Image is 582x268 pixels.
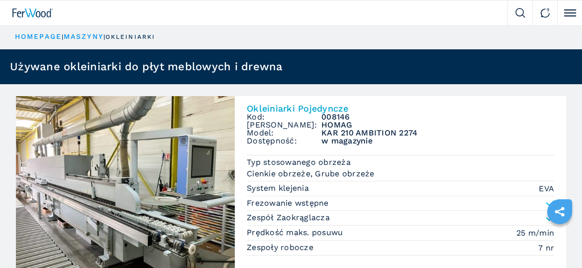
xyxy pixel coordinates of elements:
[12,8,53,17] img: Ferwood
[538,242,554,254] em: 7 nr
[247,129,321,137] span: Model:
[247,113,321,121] span: Kod:
[539,183,554,194] em: EVA
[247,137,321,145] span: Dostępność:
[557,0,582,25] button: Click to toggle menu
[515,8,525,18] img: Search
[540,8,550,18] img: Contact us
[516,227,554,239] em: 25 m/min
[247,157,353,168] p: Typ stosowanego obrzeża
[247,104,554,113] h2: Okleiniarki Pojedyncze
[247,121,321,129] span: [PERSON_NAME]:
[321,121,554,129] h3: HOMAG
[10,61,283,72] h1: Używane okleiniarki do płyt meblowych i drewna
[62,33,64,40] span: |
[540,223,575,261] iframe: Chat
[64,32,103,40] a: maszyny
[247,183,311,194] p: System klejenia
[247,198,329,209] p: Frezowanie wstępne
[247,242,316,253] p: Zespoły robocze
[321,113,554,121] h3: 008146
[247,212,330,223] p: Zespół Zaokrąglacza
[247,168,554,179] em: Cienkie obrzeże, Grube obrzeże
[247,227,346,238] p: Prędkość maks. posuwu
[321,137,554,145] span: w magazynie
[15,32,62,40] a: HOMEPAGE
[103,33,105,40] span: |
[547,199,572,224] a: sharethis
[321,129,554,137] h3: KAR 210 AMBITION 2274
[105,33,155,41] p: okleiniarki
